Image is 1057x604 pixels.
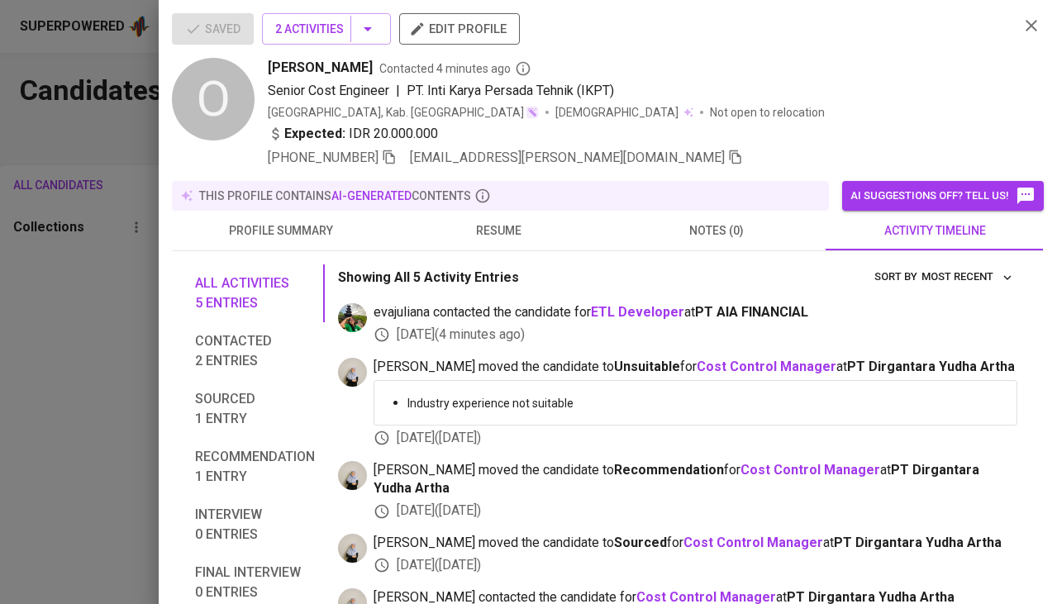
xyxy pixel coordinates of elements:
div: [DATE] ( [DATE] ) [374,502,1017,521]
img: sharfina@glints.com [338,358,367,387]
img: magic_wand.svg [526,106,539,119]
span: Recommendation 1 entry [195,447,315,487]
span: Senior Cost Engineer [268,83,389,98]
p: this profile contains contents [199,188,471,204]
span: PT Dirgantara Yudha Artha [834,535,1002,550]
span: Sourced 1 entry [195,389,315,429]
span: evajuliana contacted the candidate for at [374,303,1017,322]
p: Showing All 5 Activity Entries [338,268,519,288]
b: Expected: [284,124,345,144]
span: AI-generated [331,189,412,202]
span: Contacted 2 entries [195,331,315,371]
a: Cost Control Manager [740,462,880,478]
svg: By Batam recruiter [515,60,531,77]
span: | [396,81,400,101]
span: 2 Activities [275,19,378,40]
img: sharfina@glints.com [338,461,367,490]
span: Most Recent [921,268,1013,287]
span: AI suggestions off? Tell us! [850,186,1036,206]
div: [GEOGRAPHIC_DATA], Kab. [GEOGRAPHIC_DATA] [268,104,539,121]
span: [PERSON_NAME] moved the candidate to for at [374,461,1017,499]
b: Recommendation [614,462,724,478]
span: Contacted 4 minutes ago [379,60,531,77]
span: [PERSON_NAME] moved the candidate to for at [374,358,1017,377]
div: [DATE] ( [DATE] ) [374,429,1017,448]
span: activity timeline [836,221,1034,241]
div: [DATE] ( 4 minutes ago ) [374,326,1017,345]
span: All activities 5 entries [195,273,315,313]
span: [PHONE_NUMBER] [268,150,379,165]
div: IDR 20.000.000 [268,124,438,144]
span: PT AIA FINANCIAL [695,304,808,320]
p: Not open to relocation [710,104,825,121]
button: AI suggestions off? Tell us! [842,181,1044,211]
div: [DATE] ( [DATE] ) [374,556,1017,575]
span: [PERSON_NAME] [268,58,373,78]
b: Unsuitable [614,359,680,374]
span: Interview 0 entries [195,505,315,545]
a: edit profile [399,21,520,35]
span: [PERSON_NAME] moved the candidate to for at [374,534,1017,553]
span: sort by [874,270,917,283]
img: eva@glints.com [338,303,367,332]
span: [EMAIL_ADDRESS][PERSON_NAME][DOMAIN_NAME] [410,150,725,165]
span: PT. Inti Karya Persada Tehnik (IKPT) [407,83,614,98]
span: PT Dirgantara Yudha Artha [847,359,1015,374]
button: edit profile [399,13,520,45]
button: 2 Activities [262,13,391,45]
span: profile summary [182,221,380,241]
span: notes (0) [618,221,817,241]
a: Cost Control Manager [683,535,823,550]
span: edit profile [412,18,507,40]
p: Industry experience not suitable [407,395,1003,411]
a: Cost Control Manager [697,359,836,374]
b: Sourced [614,535,667,550]
img: sharfina@glints.com [338,534,367,563]
span: resume [400,221,598,241]
span: [DEMOGRAPHIC_DATA] [555,104,681,121]
button: sort by [917,264,1017,290]
span: Final interview 0 entries [195,563,315,602]
a: ETL Developer [591,304,684,320]
div: O [172,58,255,140]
